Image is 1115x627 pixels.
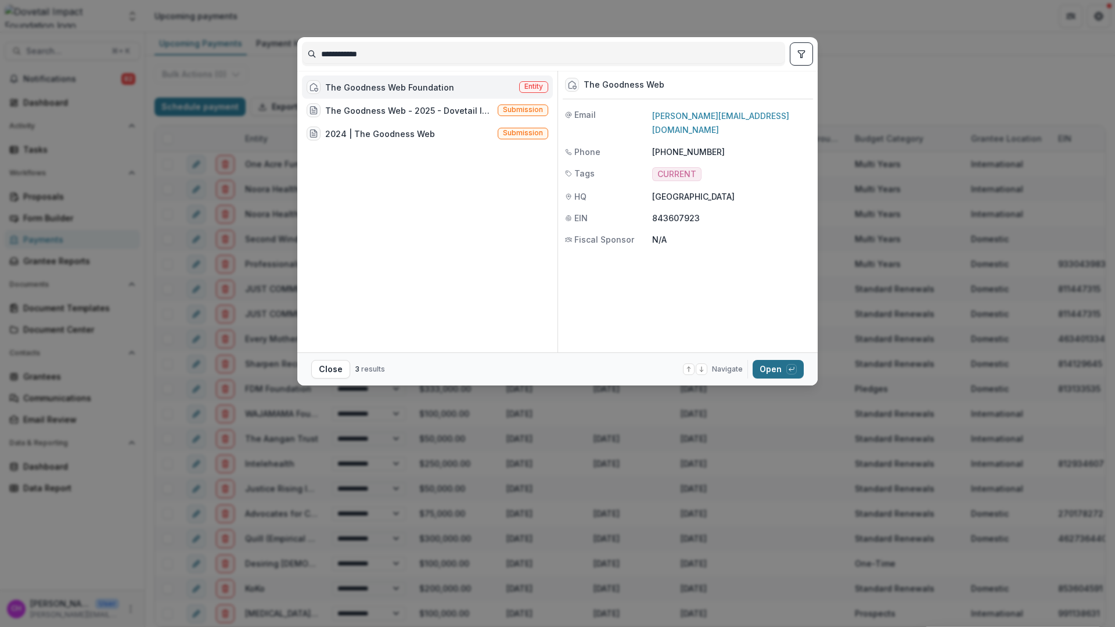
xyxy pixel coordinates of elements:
button: Close [311,360,350,379]
span: Email [574,109,596,121]
span: Navigate [712,364,743,374]
div: 2024 | The Goodness Web [325,128,435,140]
span: Fiscal Sponsor [574,233,634,246]
p: [PHONE_NUMBER] [652,146,811,158]
span: EIN [574,212,588,224]
p: 843607923 [652,212,811,224]
span: Submission [503,129,543,137]
div: The Goodness Web - 2025 - Dovetail Impact Foundation Document Request [325,105,493,117]
div: The Goodness Web [584,80,664,90]
div: The Goodness Web Foundation [325,81,454,93]
span: 3 [355,365,359,373]
span: results [361,365,385,373]
span: Tags [574,167,595,179]
span: Submission [503,106,543,114]
p: N/A [652,233,811,246]
p: [GEOGRAPHIC_DATA] [652,190,811,203]
button: Open [753,360,804,379]
a: [PERSON_NAME][EMAIL_ADDRESS][DOMAIN_NAME] [652,111,789,135]
span: Entity [524,82,543,91]
button: toggle filters [790,42,813,66]
span: CURRENT [657,170,696,179]
span: Phone [574,146,600,158]
span: HQ [574,190,587,203]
